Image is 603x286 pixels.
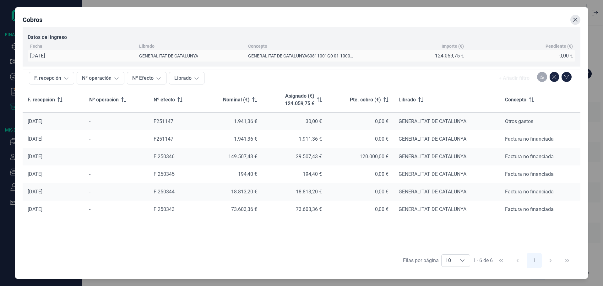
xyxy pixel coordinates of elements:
[28,154,79,160] div: [DATE]
[29,72,74,84] button: F. recepción
[442,44,464,49] div: Importe (€)
[546,44,573,49] div: Pendiente (€)
[350,96,381,104] span: Pte. cobro (€)
[285,100,314,107] p: 124.059,75 €
[505,154,554,159] span: Factura no financiada
[207,154,258,160] div: 149.507,43 €
[154,189,175,195] span: F 250344
[403,257,439,264] div: Filas por página
[267,154,322,160] div: 29.507,43 €
[154,171,175,177] span: F 250345
[493,253,508,268] button: First Page
[527,253,542,268] button: Page 1
[77,72,124,84] button: Nº operación
[332,136,388,142] div: 0,00 €
[505,118,533,124] span: Otros gastos
[207,206,258,213] div: 73.603,36 €
[505,136,554,142] span: Factura no financiada
[399,96,416,104] span: Librado
[267,171,322,177] div: 194,40 €
[455,255,470,267] div: Choose
[399,189,495,195] div: GENERALITAT DE CATALUNYA
[89,206,144,213] div: -
[28,136,79,142] div: [DATE]
[89,171,144,177] div: -
[154,96,175,104] span: Nº efecto
[442,255,455,267] span: 10
[139,53,198,58] span: GENERALITAT DE CATALUNYA
[28,189,79,195] div: [DATE]
[169,72,204,84] button: Librado
[285,92,314,100] p: Asignado (€)
[332,118,388,125] div: 0,00 €
[473,258,493,263] span: 1 - 6 de 6
[505,96,526,104] span: Concepto
[89,96,119,104] span: Nº operación
[28,171,79,177] div: [DATE]
[207,136,258,142] div: 1.941,36 €
[332,206,388,213] div: 0,00 €
[332,154,388,160] div: 120.000,00 €
[28,32,575,42] div: Datos del ingreso
[207,171,258,177] div: 194,40 €
[267,118,322,125] div: 30,00 €
[154,154,175,159] span: F 250346
[570,15,580,25] button: Close
[30,53,45,59] div: [DATE]
[248,53,374,58] span: GENERALITAT DE CATALUNYAS0811001G0 01-100053400633...
[154,206,175,212] span: F 250343
[139,44,155,49] div: Librado
[89,136,144,142] div: -
[207,189,258,195] div: 18.813,20 €
[559,53,573,59] div: 0,00 €
[23,15,42,24] div: Cobros
[543,253,558,268] button: Next Page
[332,171,388,177] div: 0,00 €
[505,189,554,195] span: Factura no financiada
[399,136,495,142] div: GENERALITAT DE CATALUNYA
[154,136,173,142] span: F251147
[223,96,250,104] span: Nominal (€)
[267,206,322,213] div: 73.603,36 €
[399,118,495,125] div: GENERALITAT DE CATALUNYA
[399,154,495,160] div: GENERALITAT DE CATALUNYA
[399,171,495,177] div: GENERALITAT DE CATALUNYA
[207,118,258,125] div: 1.941,36 €
[267,136,322,142] div: 1.911,36 €
[332,189,388,195] div: 0,00 €
[248,44,267,49] div: Concepto
[505,171,554,177] span: Factura no financiada
[560,253,575,268] button: Last Page
[399,206,495,213] div: GENERALITAT DE CATALUNYA
[435,53,464,59] div: 124.059,75 €
[30,44,42,49] div: Fecha
[127,72,166,84] button: Nº Efecto
[28,206,79,213] div: [DATE]
[510,253,525,268] button: Previous Page
[154,118,173,124] span: F251147
[89,189,144,195] div: -
[28,118,79,125] div: [DATE]
[267,189,322,195] div: 18.813,20 €
[89,118,144,125] div: -
[89,154,144,160] div: -
[28,96,55,104] span: F. recepción
[505,206,554,212] span: Factura no financiada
